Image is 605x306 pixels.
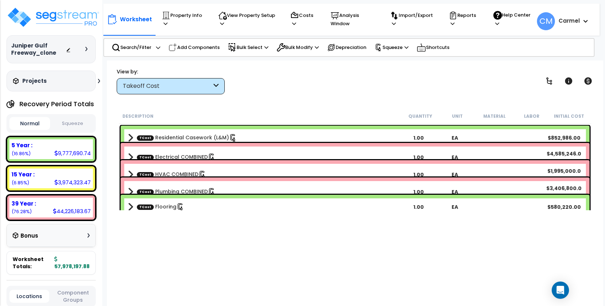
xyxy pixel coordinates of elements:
b: 15 Year : [12,171,35,178]
div: EA [437,203,473,211]
div: View by: [117,68,225,75]
button: Component Groups [53,289,93,304]
p: Squeeze [375,44,408,51]
span: CM [537,12,555,30]
small: Material [483,113,506,119]
span: TCost [137,189,154,194]
div: Add Components [165,40,224,55]
small: Quantity [408,113,432,119]
small: Labor [524,113,539,119]
p: Shortcuts [417,42,449,53]
div: Takeoff Cost [123,82,212,90]
small: Unit [452,113,463,119]
a: Custom Item [137,188,216,196]
h3: Projects [22,77,47,85]
p: Search/Filter [112,43,151,52]
small: Description [122,113,153,119]
h3: Bonus [21,233,38,239]
a: Custom Item [137,171,206,179]
p: Reports [449,11,479,28]
b: Carmel [559,17,580,24]
div: Depreciation [323,40,370,55]
small: 6.854858582603792% [12,180,29,186]
a: Custom Item [137,153,216,161]
button: Normal [9,117,50,130]
span: TCost [137,154,154,160]
div: 44,226,183.67 [53,207,91,215]
div: $4,585,246.00 [546,150,582,165]
div: $580,220.00 [546,203,582,211]
a: Custom Item [137,134,237,142]
small: 16.86442679086607% [12,150,31,157]
small: Initial Cost [554,113,584,119]
b: 39 Year : [12,200,36,207]
div: $1,995,000.00 [546,167,582,182]
span: TCost [137,172,154,177]
div: 1.00 [400,171,437,178]
p: Worksheet [120,14,152,24]
div: Shortcuts [413,39,453,56]
small: 76.28071462653014% [12,208,32,215]
p: Import/Export [390,11,435,28]
div: EA [437,188,473,195]
div: 1.00 [400,188,437,195]
a: Custom Item [137,203,184,211]
div: EA [437,171,473,178]
p: Property Info [162,11,205,28]
div: 1.00 [400,154,437,161]
button: Squeeze [52,117,93,130]
div: $852,986.00 [546,134,582,141]
p: Bulk Modify [277,43,319,52]
div: EA [437,154,473,161]
span: Worksheet Totals: [13,256,51,270]
p: Help Center [493,11,533,28]
p: Depreciation [327,43,366,52]
p: View Property Setup [218,11,277,28]
img: logo_pro_r.png [6,6,100,28]
b: 5 Year : [12,141,32,149]
button: Locations [9,290,49,303]
p: Analysis Window [331,11,376,28]
span: TCost [137,135,154,140]
div: EA [437,134,473,141]
p: Bulk Select [228,43,268,52]
div: 1.00 [400,134,437,141]
h4: Recovery Period Totals [19,100,94,108]
b: 57,978,197.88 [54,256,90,270]
div: 3,974,323.47 [54,179,91,186]
p: Costs [290,11,317,28]
span: TCost [137,204,154,210]
h3: Juniper Gulf Freeway_clone [11,42,66,57]
div: 9,777,690.74 [54,149,91,157]
div: $3,406,800.00 [546,185,582,199]
p: Add Components [169,43,220,52]
div: 1.00 [400,203,437,211]
div: Open Intercom Messenger [552,282,569,299]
